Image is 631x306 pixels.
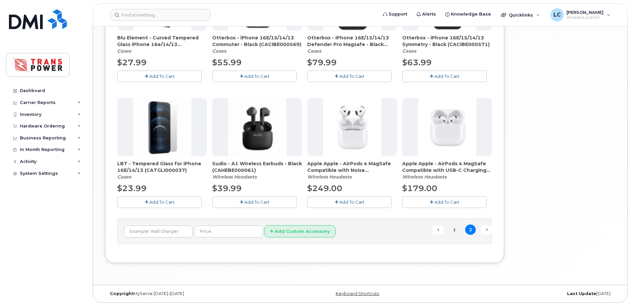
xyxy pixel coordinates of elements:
[117,71,202,82] button: Add To Cart
[244,74,269,79] span: Add To Cart
[554,11,561,19] span: LC
[105,291,275,296] div: MyServe [DATE]–[DATE]
[117,160,207,180] div: LBT - Tempered Glass for iPhone 16E/14/13 (CATGLI000037)
[117,34,207,54] div: Blu Element - Curved Tempered Glass iPhone 16e/14/13 (CATGBE000035)
[418,98,476,156] img: accessory37023.JPG
[117,160,207,174] span: LBT - Tempered Glass for iPhone 16E/14/13 (CATGLI000037)
[117,48,131,54] em: Cases
[402,174,447,180] em: Wireless Headsets
[212,183,242,193] span: $39.99
[566,10,604,15] span: [PERSON_NAME]
[212,71,297,82] button: Add To Cart
[307,34,397,54] div: Otterbox - iPhone 16E/15/14/13 Defender Pro Magsafe - Black (CACIBE000659)
[402,71,487,82] button: Add To Cart
[481,226,492,234] span: Next →
[307,160,397,174] span: Apple Apple - AirPods 4 MagSafe Compatible with Noise Cancellation and USB-C Charging Case - (CAH...
[212,48,226,54] em: Cases
[117,58,147,67] span: $27.99
[149,199,174,205] span: Add To Cart
[307,48,321,54] em: Cases
[212,160,302,174] span: Sudio - A1 Wireless Earbuds - Black (CAHEBE000061)
[244,199,269,205] span: Add To Cart
[402,160,492,180] div: Apple Apple - AirPods 4 MagSafe Compatible with USB-C Charging Case (CAHEBE000063)
[567,291,596,296] strong: Last Update
[110,291,134,296] strong: Copyright
[228,98,286,156] img: accessory36654.JPG
[402,48,416,54] em: Cases
[336,291,379,296] a: Keyboard Shortcuts
[445,291,615,296] div: [DATE]
[402,34,492,54] div: Otterbox - iPhone 16E/15/14/13 Symmetry - Black (CACIBE000571)
[212,196,297,208] button: Add To Cart
[194,226,263,237] input: Price
[402,34,492,48] span: Otterbox - iPhone 16E/15/14/13 Symmetry - Black (CACIBE000571)
[307,71,392,82] button: Add To Cart
[339,74,364,79] span: Add To Cart
[378,8,412,21] a: Support
[434,74,460,79] span: Add To Cart
[117,174,131,180] em: Cases
[149,74,174,79] span: Add To Cart
[307,160,397,180] div: Apple Apple - AirPods 4 MagSafe Compatible with Noise Cancellation and USB-C Charging Case - (CAH...
[212,58,242,67] span: $55.99
[323,98,381,156] img: accessory36513.JPG
[124,226,193,237] input: Example: Wall Charger
[307,58,337,67] span: $79.99
[451,11,491,18] span: Knowledge Base
[441,8,496,21] a: Knowledge Base
[434,199,460,205] span: Add To Cart
[509,12,533,18] span: Quicklinks
[389,11,407,18] span: Support
[546,8,615,22] div: Liam Crichton
[402,160,492,174] span: Apple Apple - AirPods 4 MagSafe Compatible with USB-C Charging Case (CAHEBE000063)
[402,196,487,208] button: Add To Cart
[307,34,397,48] span: Otterbox - iPhone 16E/15/14/13 Defender Pro Magsafe - Black (CACIBE000659)
[212,160,302,180] div: Sudio - A1 Wireless Earbuds - Black (CAHEBE000061)
[402,183,437,193] span: $179.00
[433,226,443,234] a: ← Previous
[264,225,336,237] button: Add Custom Accessory
[496,8,545,22] div: Quicklinks
[212,174,257,180] em: Wireless Headsets
[117,196,202,208] button: Add To Cart
[465,225,476,235] span: 2
[422,11,436,18] span: Alerts
[110,9,211,21] input: Find something...
[133,98,191,156] img: accessory36747.JPG
[402,58,432,67] span: $63.99
[212,34,302,48] span: Otterbox - iPhone 16E/15/14/13 Commuter - Black (CACIBE000569)
[117,183,147,193] span: $23.99
[307,196,392,208] button: Add To Cart
[412,8,441,21] a: Alerts
[339,199,364,205] span: Add To Cart
[307,174,352,180] em: Wireless Headsets
[449,225,460,235] a: 1
[117,34,207,48] span: Blu Element - Curved Tempered Glass iPhone 16e/14/13 (CATGBE000035)
[566,15,604,20] span: Wireless Admin
[307,183,342,193] span: $249.00
[212,34,302,54] div: Otterbox - iPhone 16E/15/14/13 Commuter - Black (CACIBE000569)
